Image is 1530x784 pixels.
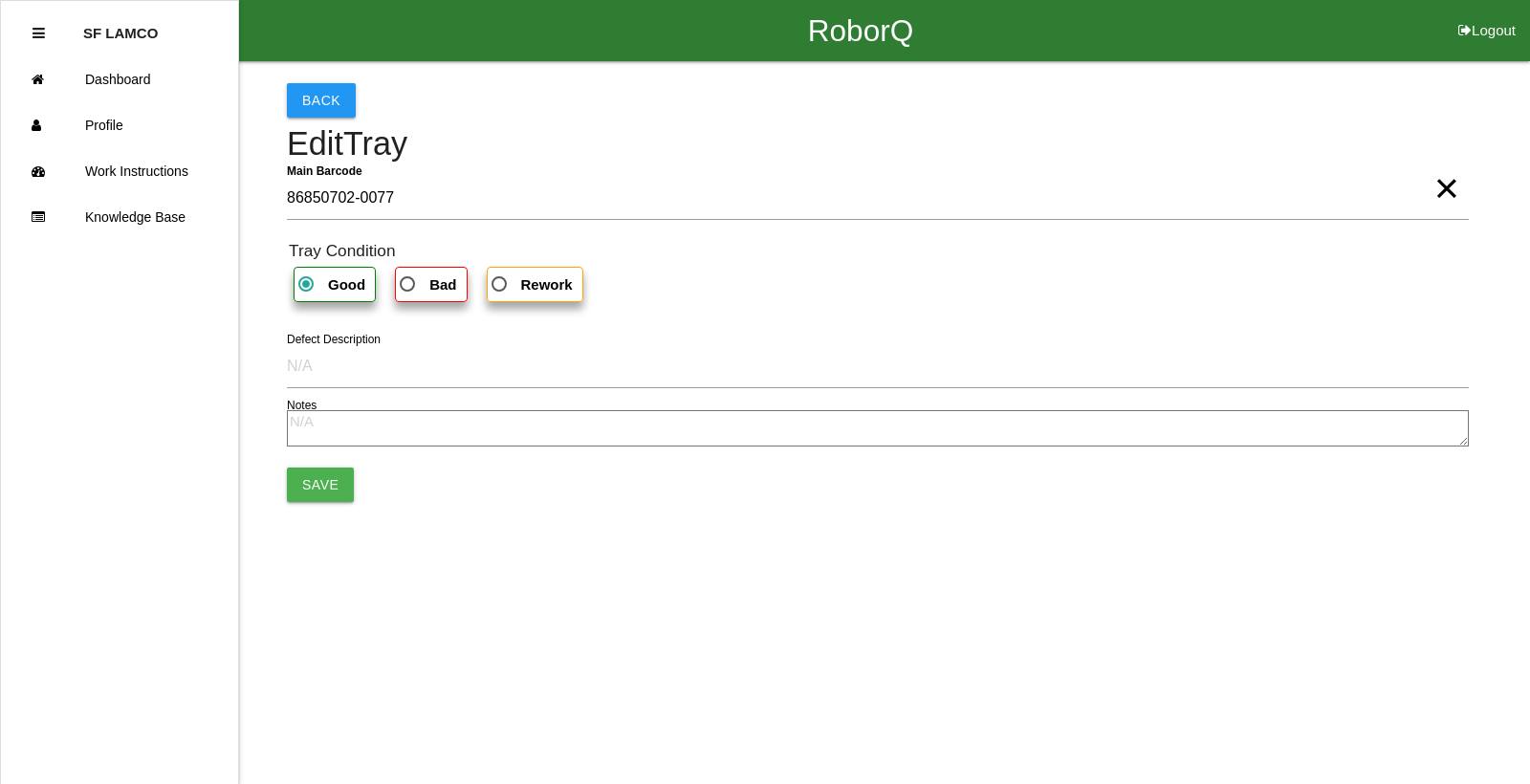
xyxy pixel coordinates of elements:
a: Dashboard [1,56,238,102]
b: Good [328,276,365,293]
label: Defect Description [287,331,381,348]
a: Profile [1,102,238,148]
h4: Edit Tray [287,126,1469,163]
p: SF LAMCO [83,11,158,41]
label: Notes [287,397,317,414]
input: N/A [287,344,1469,388]
b: Rework [521,276,573,293]
span: Clear Input [1434,150,1459,188]
b: Bad [429,276,456,293]
a: Work Instructions [1,148,238,194]
h6: Tray Condition [289,242,1469,260]
div: Close [33,11,45,56]
b: Main Barcode [287,164,362,178]
button: Back [287,83,356,118]
input: Required [287,176,1469,220]
a: Knowledge Base [1,194,238,240]
button: Save [287,468,354,502]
